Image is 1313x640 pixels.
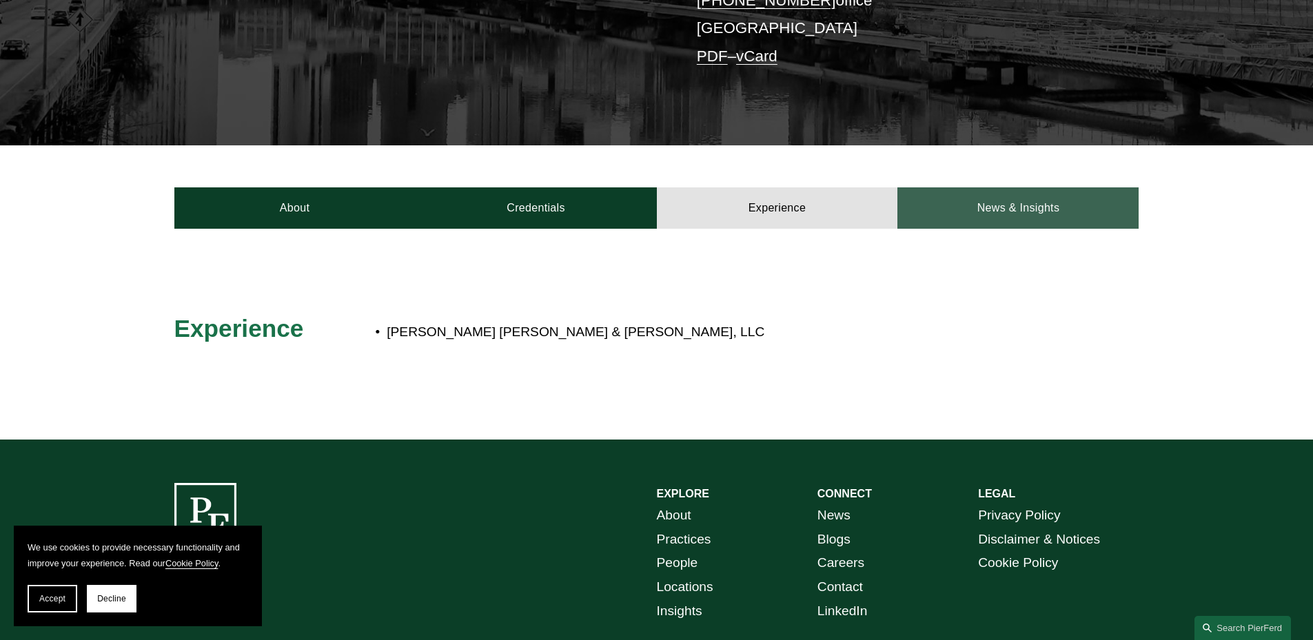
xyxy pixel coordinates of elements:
[14,526,262,626] section: Cookie banner
[657,504,691,528] a: About
[1194,616,1291,640] a: Search this site
[978,488,1015,499] strong: LEGAL
[657,599,702,623] a: Insights
[657,488,709,499] strong: EXPLORE
[817,551,864,575] a: Careers
[174,315,304,342] span: Experience
[978,528,1100,552] a: Disclaimer & Notices
[978,551,1058,575] a: Cookie Policy
[897,187,1139,229] a: News & Insights
[817,528,851,552] a: Blogs
[657,551,698,575] a: People
[416,187,657,229] a: Credentials
[28,539,248,571] p: We use cookies to provide necessary functionality and improve your experience. Read our .
[387,320,1018,344] p: [PERSON_NAME] [PERSON_NAME] & [PERSON_NAME], LLC
[28,585,77,612] button: Accept
[174,187,416,229] a: About
[165,558,218,568] a: Cookie Policy
[817,599,868,623] a: LinkedIn
[657,187,898,229] a: Experience
[657,528,711,552] a: Practices
[697,48,728,65] a: PDF
[39,594,65,603] span: Accept
[817,575,863,599] a: Contact
[87,585,136,612] button: Decline
[657,575,713,599] a: Locations
[817,488,872,499] strong: CONNECT
[97,594,126,603] span: Decline
[817,504,851,528] a: News
[978,504,1060,528] a: Privacy Policy
[736,48,777,65] a: vCard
